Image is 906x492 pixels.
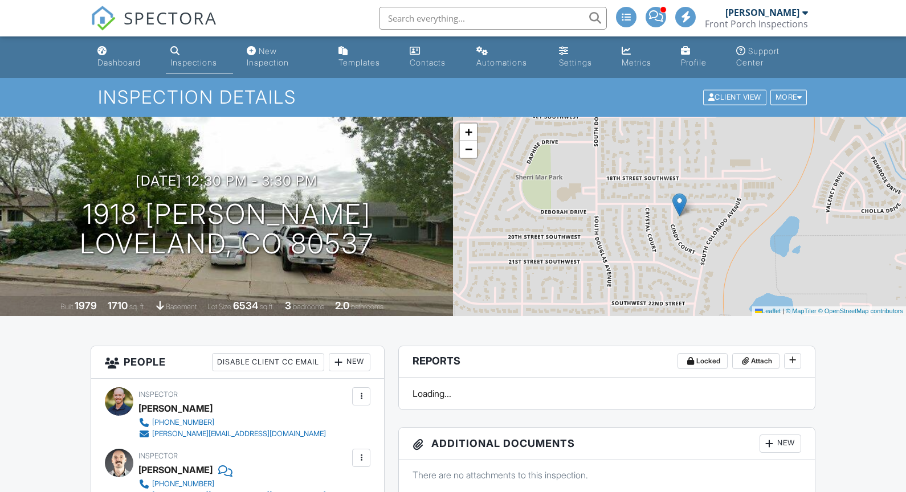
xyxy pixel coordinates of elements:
a: SPECTORA [91,15,217,39]
p: There are no attachments to this inspection. [413,469,801,481]
a: Zoom in [460,124,477,141]
span: + [465,125,472,139]
div: Dashboard [97,58,141,67]
span: | [782,307,784,314]
div: Profile [681,58,707,67]
h3: People [91,346,384,379]
a: Contacts [405,41,463,73]
div: Automations [476,58,527,67]
h1: Inspection Details [98,87,808,107]
div: Client View [703,90,766,105]
div: [PHONE_NUMBER] [152,418,214,427]
a: Dashboard [93,41,157,73]
h3: Additional Documents [399,428,815,460]
div: [PERSON_NAME] [138,400,213,417]
span: basement [166,302,197,311]
a: New Inspection [242,41,325,73]
a: Leaflet [755,307,781,314]
div: 6534 [233,300,258,311]
span: sq.ft. [260,302,274,311]
div: [PERSON_NAME][EMAIL_ADDRESS][DOMAIN_NAME] [152,429,326,438]
a: Templates [334,41,396,73]
div: Metrics [622,58,651,67]
div: Front Porch Inspections [705,18,808,30]
a: © MapTiler [786,307,817,314]
a: Support Center [732,41,813,73]
div: [PERSON_NAME] [725,7,799,18]
a: Company Profile [676,41,723,73]
div: New Inspection [247,46,289,67]
a: Metrics [617,41,667,73]
div: Support Center [736,46,780,67]
div: [PERSON_NAME] [138,461,213,478]
a: Zoom out [460,141,477,158]
a: Inspections [166,41,233,73]
div: New [760,434,801,453]
span: bathrooms [351,302,383,311]
a: [PHONE_NUMBER] [138,478,326,490]
span: Lot Size [207,302,231,311]
span: Inspector [138,390,178,399]
a: Automations (Advanced) [472,41,545,73]
span: − [465,142,472,156]
a: [PHONE_NUMBER] [138,417,326,428]
div: 2.0 [335,300,349,311]
span: sq. ft. [129,302,145,311]
span: Inspector [138,452,178,460]
div: Templates [338,58,380,67]
span: Built [60,302,73,311]
img: Marker [672,193,687,216]
div: Disable Client CC Email [212,353,324,371]
div: 3 [285,300,291,311]
a: Client View [702,92,769,101]
img: The Best Home Inspection Software - Spectora [91,6,116,31]
div: Settings [559,58,592,67]
div: New [329,353,370,371]
a: © OpenStreetMap contributors [818,307,903,314]
div: Contacts [410,58,446,67]
div: More [770,90,807,105]
div: Inspections [170,58,217,67]
a: Settings [554,41,608,73]
h1: 1918 [PERSON_NAME] Loveland, CO 80537 [80,199,374,260]
div: [PHONE_NUMBER] [152,479,214,489]
span: SPECTORA [124,6,217,30]
input: Search everything... [379,7,607,30]
a: [PERSON_NAME][EMAIL_ADDRESS][DOMAIN_NAME] [138,428,326,440]
h3: [DATE] 12:30 pm - 3:30 pm [136,173,317,188]
div: 1710 [108,300,128,311]
span: bedrooms [293,302,324,311]
div: 1979 [75,300,97,311]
